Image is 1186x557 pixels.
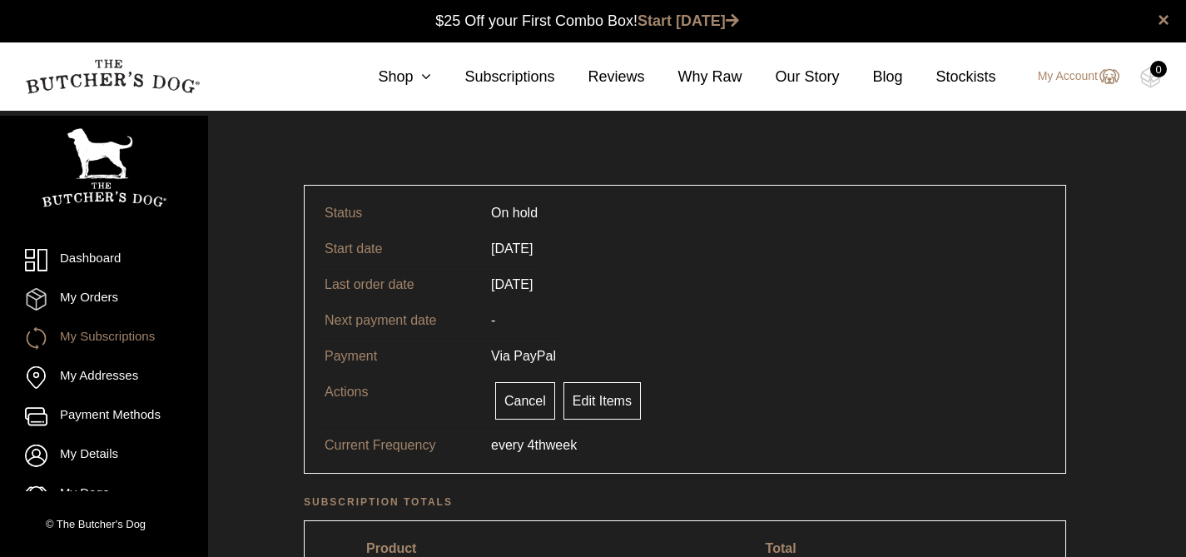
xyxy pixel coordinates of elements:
h2: Subscription totals [304,494,1066,510]
td: Actions [315,374,481,427]
td: - [481,302,505,338]
a: Our Story [742,66,840,88]
td: [DATE] [481,231,543,266]
a: My Orders [25,288,183,311]
a: Payment Methods [25,405,183,428]
img: TBD_Portrait_Logo_White.png [42,128,166,207]
td: Next payment date [315,302,481,338]
td: Last order date [315,266,481,302]
td: On hold [481,196,548,231]
img: TBD_Cart-Empty.png [1140,67,1161,88]
a: My Addresses [25,366,183,389]
td: Start date [315,231,481,266]
p: Current Frequency [325,435,491,455]
td: Status [315,196,481,231]
a: close [1158,10,1169,30]
a: Stockists [903,66,996,88]
span: every 4th [491,435,546,455]
a: Start [DATE] [638,12,739,29]
span: Via PayPal [491,349,556,363]
span: week [546,435,577,455]
a: Why Raw [645,66,742,88]
td: [DATE] [481,266,543,302]
a: My Dogs [25,484,183,506]
a: Dashboard [25,249,183,271]
a: My Account [1021,67,1119,87]
div: 0 [1150,61,1167,77]
a: Shop [345,66,431,88]
a: Reviews [554,66,644,88]
td: Payment [315,338,481,374]
a: Subscriptions [431,66,554,88]
a: Cancel [495,382,555,420]
a: Edit Items [563,382,641,420]
a: My Details [25,445,183,467]
a: Blog [840,66,903,88]
a: My Subscriptions [25,327,183,350]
